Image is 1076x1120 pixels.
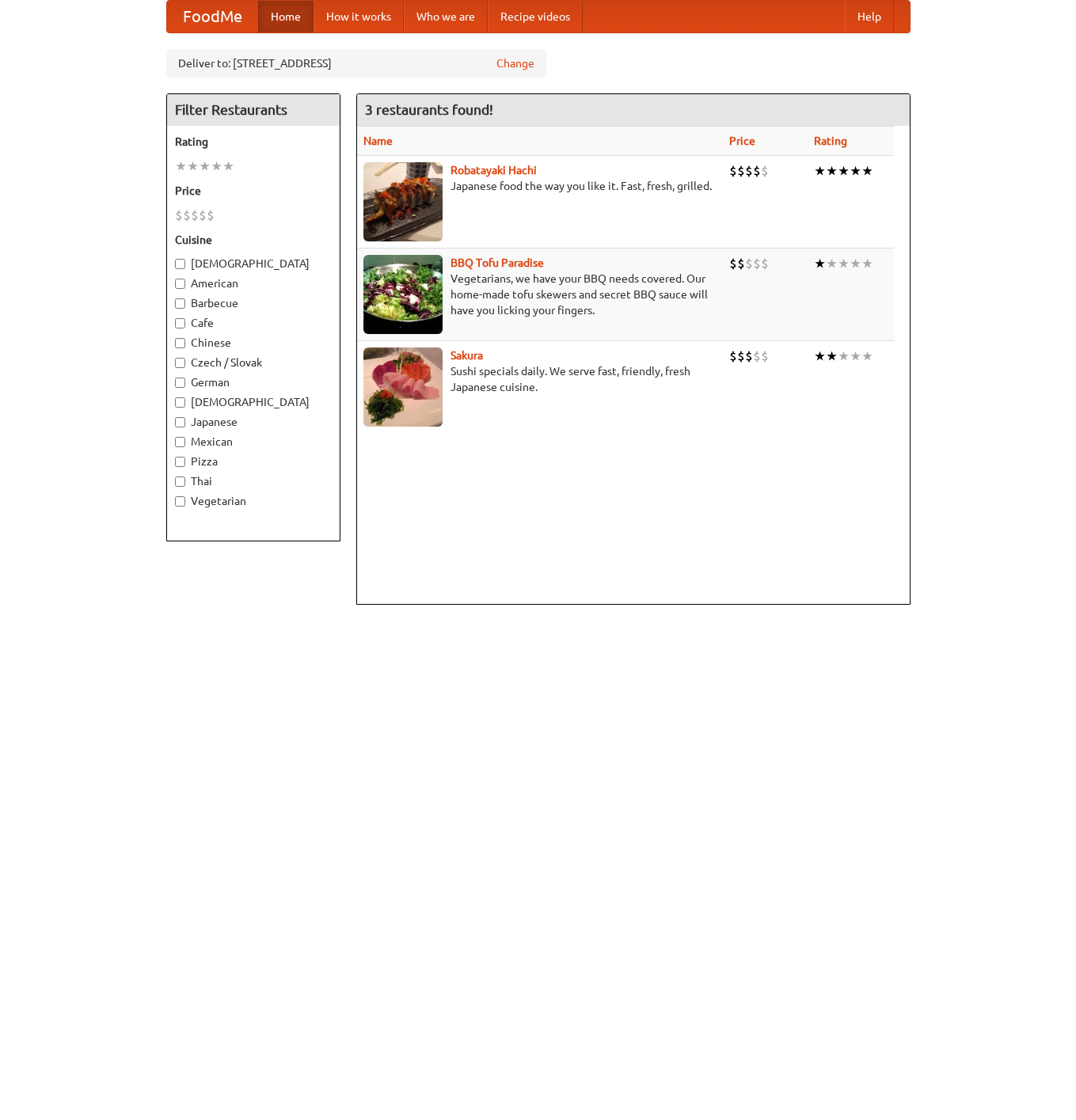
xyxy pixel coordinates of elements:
[187,158,199,175] li: ★
[753,347,761,365] li: $
[363,271,717,318] p: Vegetarians, we have your BBQ needs covered. Our home-made tofu skewers and secret BBQ sauce will...
[175,473,332,489] label: Thai
[175,355,332,370] label: Czech / Slovak
[199,158,211,175] li: ★
[745,255,753,272] li: $
[451,349,483,362] a: Sakura
[745,347,753,365] li: $
[175,298,185,309] input: Barbecue
[838,347,850,365] li: ★
[488,1,583,32] a: Recipe videos
[175,417,185,427] input: Japanese
[258,1,314,32] a: Home
[729,347,737,365] li: $
[175,158,187,175] li: ★
[451,164,537,177] a: Robatayaki Hachi
[814,135,847,147] a: Rating
[861,347,873,365] li: ★
[363,135,393,147] a: Name
[175,183,332,199] h5: Price
[175,378,185,388] input: German
[167,94,340,126] h4: Filter Restaurants
[838,162,850,180] li: ★
[850,162,861,180] li: ★
[753,255,761,272] li: $
[729,162,737,180] li: $
[222,158,234,175] li: ★
[207,207,215,224] li: $
[175,335,332,351] label: Chinese
[729,135,755,147] a: Price
[175,275,332,291] label: American
[404,1,488,32] a: Who we are
[761,347,769,365] li: $
[167,1,258,32] a: FoodMe
[175,318,185,328] input: Cafe
[761,255,769,272] li: $
[175,457,185,467] input: Pizza
[838,255,850,272] li: ★
[363,347,443,427] img: sakura.jpg
[861,162,873,180] li: ★
[737,347,745,365] li: $
[175,434,332,450] label: Mexican
[175,315,332,331] label: Cafe
[753,162,761,180] li: $
[363,162,443,241] img: robatayaki.jpg
[175,496,185,507] input: Vegetarian
[175,232,332,248] h5: Cuisine
[496,55,534,71] a: Change
[175,476,185,487] input: Thai
[729,255,737,272] li: $
[199,207,207,224] li: $
[211,158,222,175] li: ★
[175,259,185,269] input: [DEMOGRAPHIC_DATA]
[363,363,717,395] p: Sushi specials daily. We serve fast, friendly, fresh Japanese cuisine.
[745,162,753,180] li: $
[451,256,544,269] a: BBQ Tofu Paradise
[814,255,826,272] li: ★
[175,134,332,150] h5: Rating
[826,162,838,180] li: ★
[175,394,332,410] label: [DEMOGRAPHIC_DATA]
[175,437,185,447] input: Mexican
[850,347,861,365] li: ★
[175,374,332,390] label: German
[845,1,894,32] a: Help
[826,255,838,272] li: ★
[191,207,199,224] li: $
[175,397,185,408] input: [DEMOGRAPHIC_DATA]
[175,414,332,430] label: Japanese
[175,279,185,289] input: American
[175,295,332,311] label: Barbecue
[166,49,546,78] div: Deliver to: [STREET_ADDRESS]
[365,102,493,117] ng-pluralize: 3 restaurants found!
[814,347,826,365] li: ★
[175,358,185,368] input: Czech / Slovak
[175,493,332,509] label: Vegetarian
[826,347,838,365] li: ★
[183,207,191,224] li: $
[175,454,332,469] label: Pizza
[850,255,861,272] li: ★
[175,338,185,348] input: Chinese
[363,178,717,194] p: Japanese food the way you like it. Fast, fresh, grilled.
[175,256,332,271] label: [DEMOGRAPHIC_DATA]
[861,255,873,272] li: ★
[737,255,745,272] li: $
[175,207,183,224] li: $
[761,162,769,180] li: $
[363,255,443,334] img: tofuparadise.jpg
[314,1,404,32] a: How it works
[814,162,826,180] li: ★
[737,162,745,180] li: $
